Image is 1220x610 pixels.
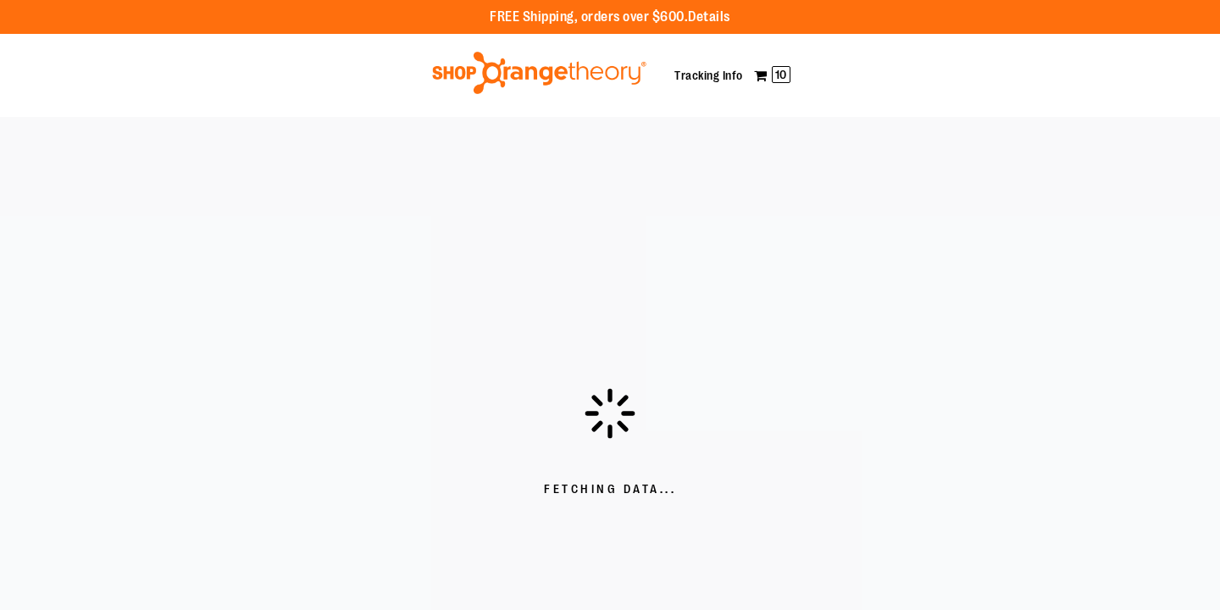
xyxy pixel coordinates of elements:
[772,66,790,83] span: 10
[544,481,676,498] span: Fetching Data...
[674,69,743,82] a: Tracking Info
[688,9,730,25] a: Details
[490,8,730,27] p: FREE Shipping, orders over $600.
[430,52,649,94] img: Shop Orangetheory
